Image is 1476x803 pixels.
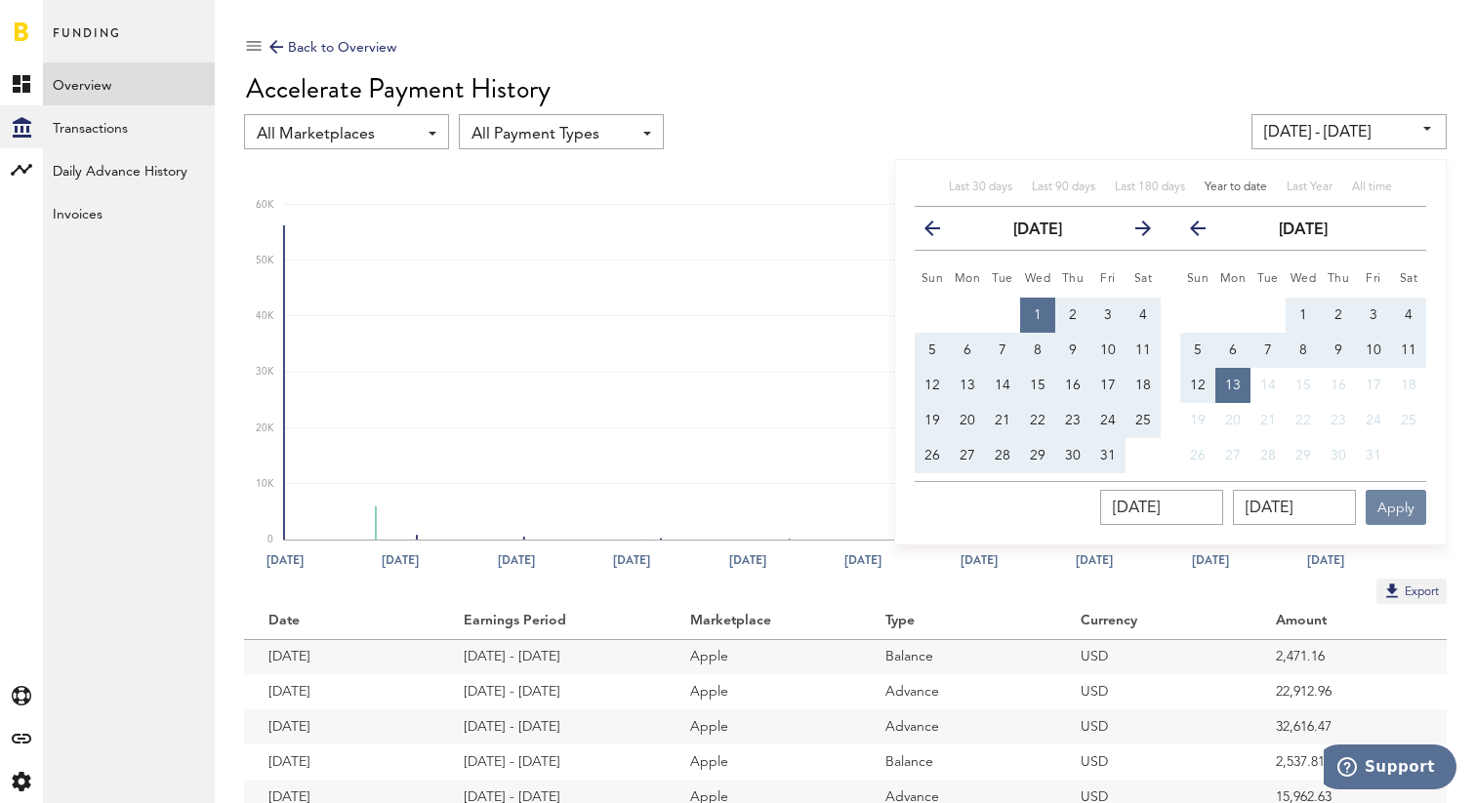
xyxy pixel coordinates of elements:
[1286,333,1321,368] button: 8
[1030,414,1045,427] span: 22
[1055,298,1090,333] button: 2
[1100,273,1116,285] small: Friday
[1215,403,1250,438] button: 20
[1187,273,1209,285] small: Sunday
[861,709,1056,744] td: Advance
[1062,273,1085,285] small: Thursday
[1020,333,1055,368] button: 8
[1382,581,1402,600] img: Export
[861,639,1056,674] td: Balance
[1215,438,1250,473] button: 27
[1069,308,1077,322] span: 2
[1334,343,1342,357] span: 9
[1401,414,1416,427] span: 25
[1069,343,1077,357] span: 9
[999,343,1006,357] span: 7
[915,403,950,438] button: 19
[471,118,632,151] span: All Payment Types
[439,639,666,674] td: [DATE] - [DATE]
[1401,379,1416,392] span: 18
[1194,343,1202,357] span: 5
[1356,298,1391,333] button: 3
[950,333,985,368] button: 6
[1286,438,1321,473] button: 29
[1126,298,1161,333] button: 4
[950,438,985,473] button: 27
[1100,414,1116,427] span: 24
[439,709,666,744] td: [DATE] - [DATE]
[1205,181,1267,193] span: Year to date
[1251,674,1447,709] td: 22,912.96
[244,744,439,780] td: [DATE]
[1020,298,1055,333] button: 1
[1287,181,1332,193] span: Last Year
[1055,403,1090,438] button: 23
[1190,449,1206,462] span: 26
[1328,273,1350,285] small: Thursday
[1100,379,1116,392] span: 17
[1055,438,1090,473] button: 30
[1366,343,1381,357] span: 10
[1324,744,1456,793] iframe: Opens a widget where you can find more information
[1100,449,1116,462] span: 31
[1090,298,1126,333] button: 3
[1251,744,1447,780] td: 2,537.81
[1056,744,1251,780] td: USD
[1225,449,1241,462] span: 27
[985,438,1020,473] button: 28
[1126,403,1161,438] button: 25
[1366,273,1381,285] small: Friday
[1391,298,1426,333] button: 4
[1286,298,1321,333] button: 1
[1250,333,1286,368] button: 7
[1299,308,1307,322] span: 1
[1251,639,1447,674] td: 2,471.16
[1030,379,1045,392] span: 15
[1032,181,1095,193] span: Last 90 days
[1126,333,1161,368] button: 11
[992,273,1013,285] small: Tuesday
[1180,403,1215,438] button: 19
[1135,343,1151,357] span: 11
[1134,273,1153,285] small: Saturday
[256,479,274,489] text: 10K
[1257,273,1279,285] small: Tuesday
[244,709,439,744] td: [DATE]
[256,311,274,321] text: 40K
[1090,368,1126,403] button: 17
[257,118,417,151] span: All Marketplaces
[861,674,1056,709] td: Advance
[1366,449,1381,462] span: 31
[1115,181,1185,193] span: Last 180 days
[985,333,1020,368] button: 7
[1321,333,1356,368] button: 9
[1250,368,1286,403] button: 14
[1391,403,1426,438] button: 25
[269,36,396,60] div: Back to Overview
[666,674,861,709] td: Apple
[1366,490,1426,525] button: Apply
[1180,368,1215,403] button: 12
[1295,414,1311,427] span: 22
[1034,308,1042,322] span: 1
[924,414,940,427] span: 19
[1020,403,1055,438] button: 22
[1276,614,1329,627] ng-transclude: Amount
[963,343,971,357] span: 6
[1090,403,1126,438] button: 24
[256,200,274,210] text: 60K
[924,379,940,392] span: 12
[995,379,1010,392] span: 14
[928,343,936,357] span: 5
[1104,308,1112,322] span: 3
[1020,438,1055,473] button: 29
[1020,368,1055,403] button: 15
[464,614,568,627] ng-transclude: Earnings Period
[1065,449,1081,462] span: 30
[1250,438,1286,473] button: 28
[1295,449,1311,462] span: 29
[256,367,274,377] text: 30K
[1391,368,1426,403] button: 18
[1286,368,1321,403] button: 15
